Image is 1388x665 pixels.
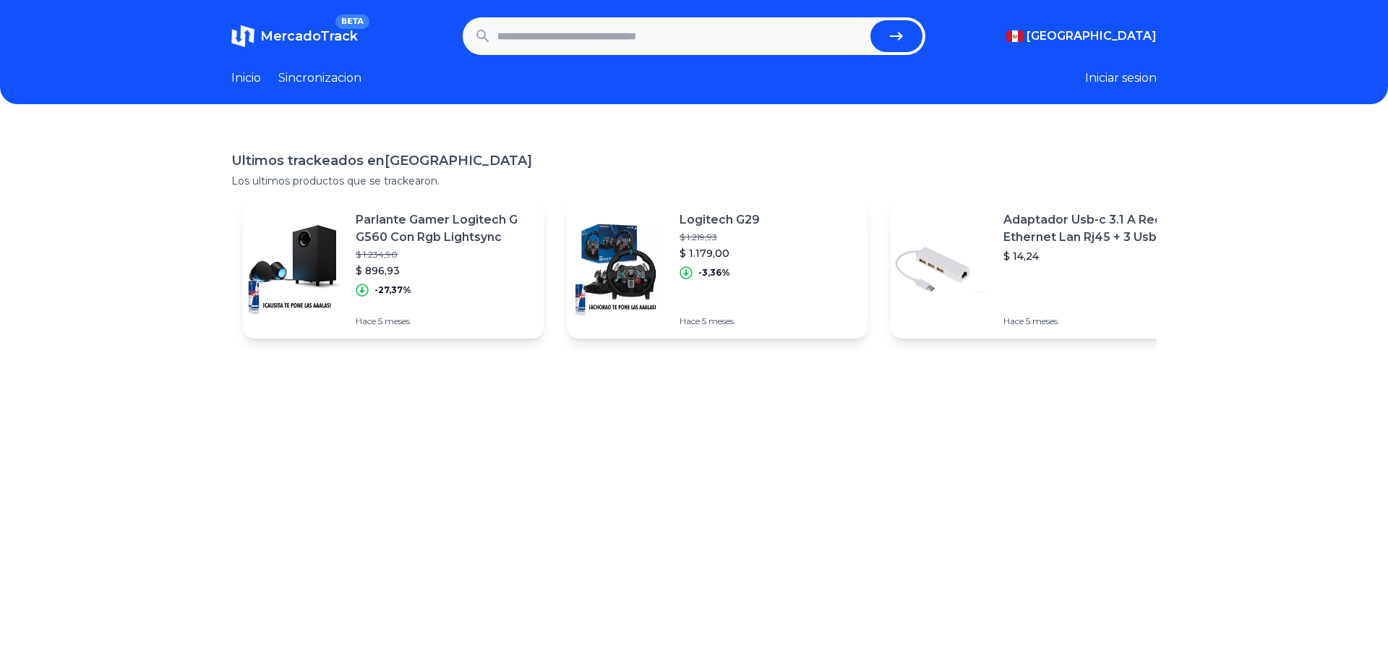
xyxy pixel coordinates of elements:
button: Iniciar sesion [1085,69,1157,87]
a: Inicio [231,69,261,87]
p: Hace 5 meses [356,315,532,327]
span: [GEOGRAPHIC_DATA] [1027,27,1157,45]
p: Hace 5 meses [1003,315,1180,327]
p: -27,37% [374,284,411,296]
img: MercadoTrack [231,25,254,48]
p: Adaptador Usb-c 3.1 A Red Ethernet Lan Rj45 + 3 Usb 3.0 [1003,211,1180,246]
p: Logitech G29 [680,211,760,229]
a: Featured imageLogitech G29$ 1.219,93$ 1.179,00-3,36%Hace 5 meses [567,200,867,339]
a: MercadoTrackBETA [231,25,358,48]
p: -3,36% [698,267,730,279]
p: $ 1.234,90 [356,249,532,261]
img: Featured image [243,219,344,320]
p: $ 1.179,00 [680,246,760,261]
a: Featured imageAdaptador Usb-c 3.1 A Red Ethernet Lan Rj45 + 3 Usb 3.0$ 14,24Hace 5 meses [891,200,1191,339]
img: Featured image [891,219,992,320]
p: $ 896,93 [356,263,532,278]
img: Peru [1006,30,1024,42]
a: Sincronizacion [278,69,361,87]
h1: Ultimos trackeados en [GEOGRAPHIC_DATA] [231,151,1157,171]
span: MercadoTrack [260,28,358,44]
button: [GEOGRAPHIC_DATA] [1006,27,1157,45]
p: $ 1.219,93 [680,232,760,243]
p: Los ultimos productos que se trackearon. [231,174,1157,188]
p: Parlante Gamer Logitech G G560 Con Rgb Lightsync [356,211,532,246]
p: Hace 5 meses [680,315,760,327]
span: BETA [335,14,369,29]
a: Featured imageParlante Gamer Logitech G G560 Con Rgb Lightsync$ 1.234,90$ 896,93-27,37%Hace 5 meses [243,200,544,339]
img: Featured image [567,219,668,320]
p: $ 14,24 [1003,249,1180,263]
